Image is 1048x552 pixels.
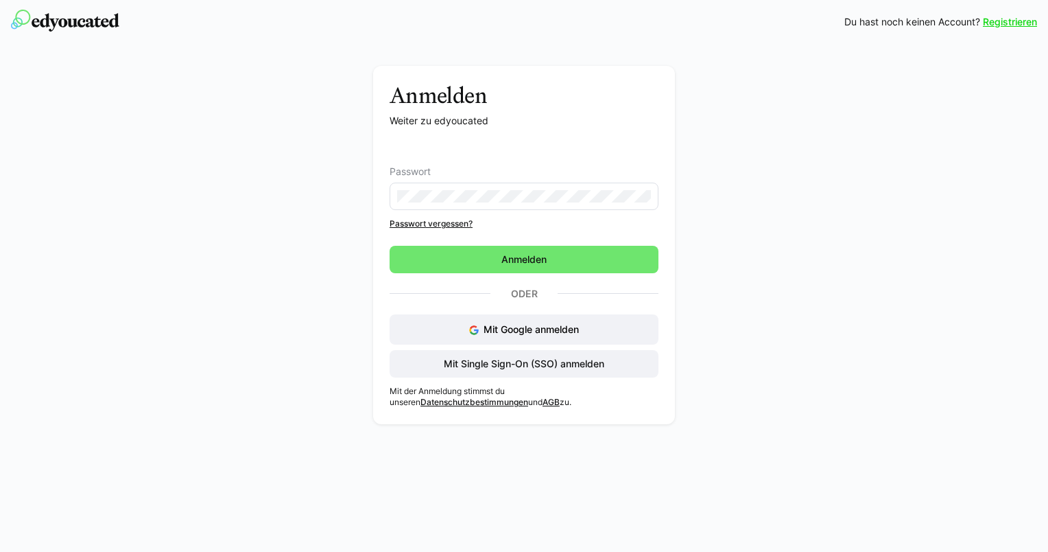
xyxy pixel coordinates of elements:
h3: Anmelden [390,82,658,108]
span: Mit Google anmelden [484,323,579,335]
a: Registrieren [983,15,1037,29]
img: edyoucated [11,10,119,32]
a: Passwort vergessen? [390,218,658,229]
a: Datenschutzbestimmungen [420,397,528,407]
button: Mit Google anmelden [390,314,658,345]
span: Anmelden [499,253,549,266]
button: Anmelden [390,246,658,273]
a: AGB [543,397,560,407]
p: Mit der Anmeldung stimmst du unseren und zu. [390,386,658,408]
button: Mit Single Sign-On (SSO) anmelden [390,350,658,378]
span: Du hast noch keinen Account? [844,15,980,29]
p: Weiter zu edyoucated [390,114,658,128]
p: Oder [490,284,558,303]
span: Passwort [390,166,431,177]
span: Mit Single Sign-On (SSO) anmelden [442,357,606,371]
